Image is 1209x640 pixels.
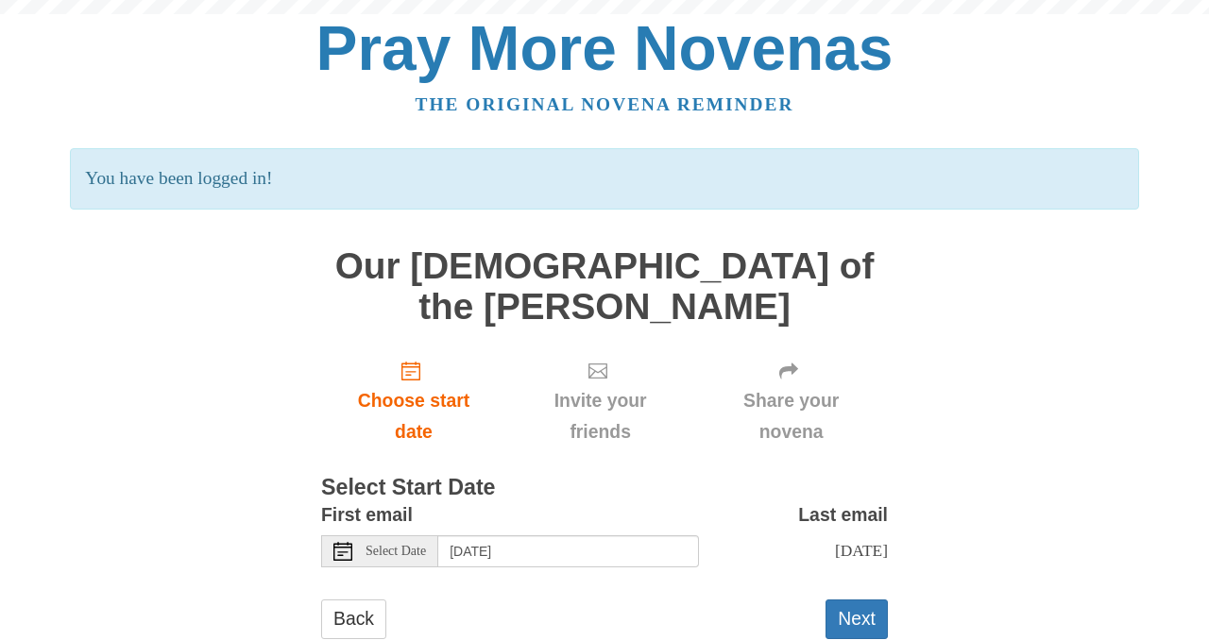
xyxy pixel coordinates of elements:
[321,499,413,531] label: First email
[798,499,888,531] label: Last email
[416,94,794,114] a: The original novena reminder
[694,345,888,458] div: Click "Next" to confirm your start date first.
[713,385,869,447] span: Share your novena
[321,246,888,327] h1: Our [DEMOGRAPHIC_DATA] of the [PERSON_NAME]
[316,13,894,83] a: Pray More Novenas
[321,599,386,638] a: Back
[506,345,694,458] div: Click "Next" to confirm your start date first.
[366,545,426,558] span: Select Date
[826,599,888,638] button: Next
[70,148,1138,210] p: You have been logged in!
[835,541,888,560] span: [DATE]
[525,385,675,447] span: Invite your friends
[321,476,888,500] h3: Select Start Date
[340,385,487,447] span: Choose start date
[321,345,506,458] a: Choose start date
